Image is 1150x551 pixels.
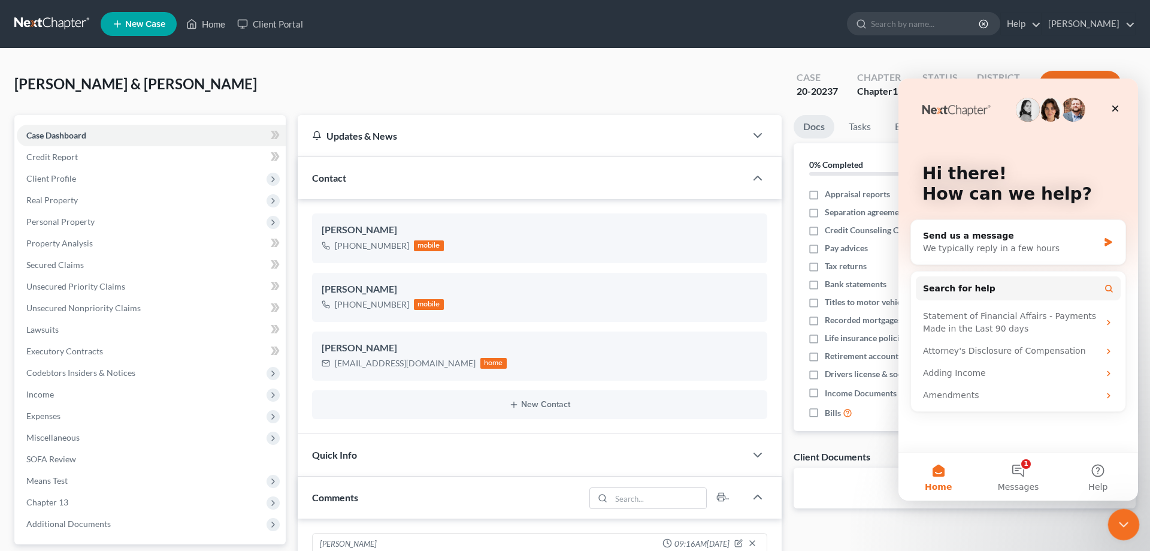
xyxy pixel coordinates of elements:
button: Preview [1039,71,1121,98]
div: mobile [414,299,444,310]
span: Income [26,389,54,399]
span: Quick Info [312,449,357,460]
input: Search by name... [871,13,980,35]
a: Unsecured Nonpriority Claims [17,297,286,319]
span: Lawsuits [26,324,59,335]
a: Credit Report [17,146,286,168]
span: Pay advices [825,242,868,254]
div: 20-20237 [797,85,838,98]
a: Secured Claims [17,254,286,276]
span: Comments [312,492,358,503]
span: Miscellaneous [26,432,80,442]
p: No client documents yet. [803,477,1126,489]
span: Bank statements [825,278,886,290]
div: Client Documents [794,450,870,463]
div: [PERSON_NAME] [322,223,758,237]
span: Separation agreements or decrees of divorces [825,206,994,218]
button: New Contact [322,400,758,410]
span: Retirement account statements [825,350,941,362]
div: Case [797,71,838,85]
a: Tasks [839,115,880,138]
div: [PHONE_NUMBER] [335,240,409,252]
span: Case Dashboard [26,130,86,140]
div: [EMAIL_ADDRESS][DOMAIN_NAME] [335,357,476,369]
span: Contact [312,172,346,183]
span: 09:16AM[DATE] [674,538,730,550]
span: Client Profile [26,173,76,183]
span: Unsecured Nonpriority Claims [26,303,141,313]
span: Codebtors Insiders & Notices [26,368,135,378]
a: Unsecured Priority Claims [17,276,286,297]
span: New Case [125,20,165,29]
span: Drivers license & social security card [825,368,961,380]
a: Docs [794,115,834,138]
a: Property Analysis [17,233,286,254]
span: Executory Contracts [26,346,103,356]
span: Secured Claims [26,260,84,270]
span: Appraisal reports [825,188,890,200]
span: Additional Documents [26,519,111,529]
span: Titles to motor vehicles [825,296,912,308]
iframe: Intercom live chat [898,79,1138,501]
span: Expenses [26,411,60,421]
a: [PERSON_NAME] [1042,13,1135,35]
span: Bills [825,407,841,419]
span: Real Property [26,195,78,205]
input: Search... [611,488,706,508]
iframe: Intercom live chat [1108,509,1140,541]
div: [PHONE_NUMBER] [335,299,409,311]
a: Executory Contracts [17,341,286,362]
a: Help [1001,13,1041,35]
a: Home [180,13,231,35]
span: Credit Report [26,152,78,162]
div: Status [922,71,958,85]
div: [PERSON_NAME] [322,282,758,297]
span: [PERSON_NAME] & [PERSON_NAME] [14,75,257,92]
span: Life insurance policies [825,332,907,344]
strong: 0% Completed [809,159,863,170]
span: Tax returns [825,260,867,272]
a: SOFA Review [17,448,286,470]
span: Personal Property [26,216,95,227]
span: Means Test [26,475,68,486]
div: home [480,358,507,369]
div: [PERSON_NAME] [320,538,377,550]
span: Recorded mortgages and deeds [825,314,940,326]
span: SOFA Review [26,454,76,464]
div: Updates & News [312,130,731,142]
div: District [977,71,1020,85]
a: Events [885,115,933,138]
div: mobile [414,240,444,251]
a: Case Dashboard [17,125,286,146]
span: Property Analysis [26,238,93,248]
a: Lawsuits [17,319,286,341]
span: 13 [892,85,903,97]
span: Credit Counseling Certificate [825,224,932,236]
span: Unsecured Priority Claims [26,281,125,291]
a: Client Portal [231,13,309,35]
